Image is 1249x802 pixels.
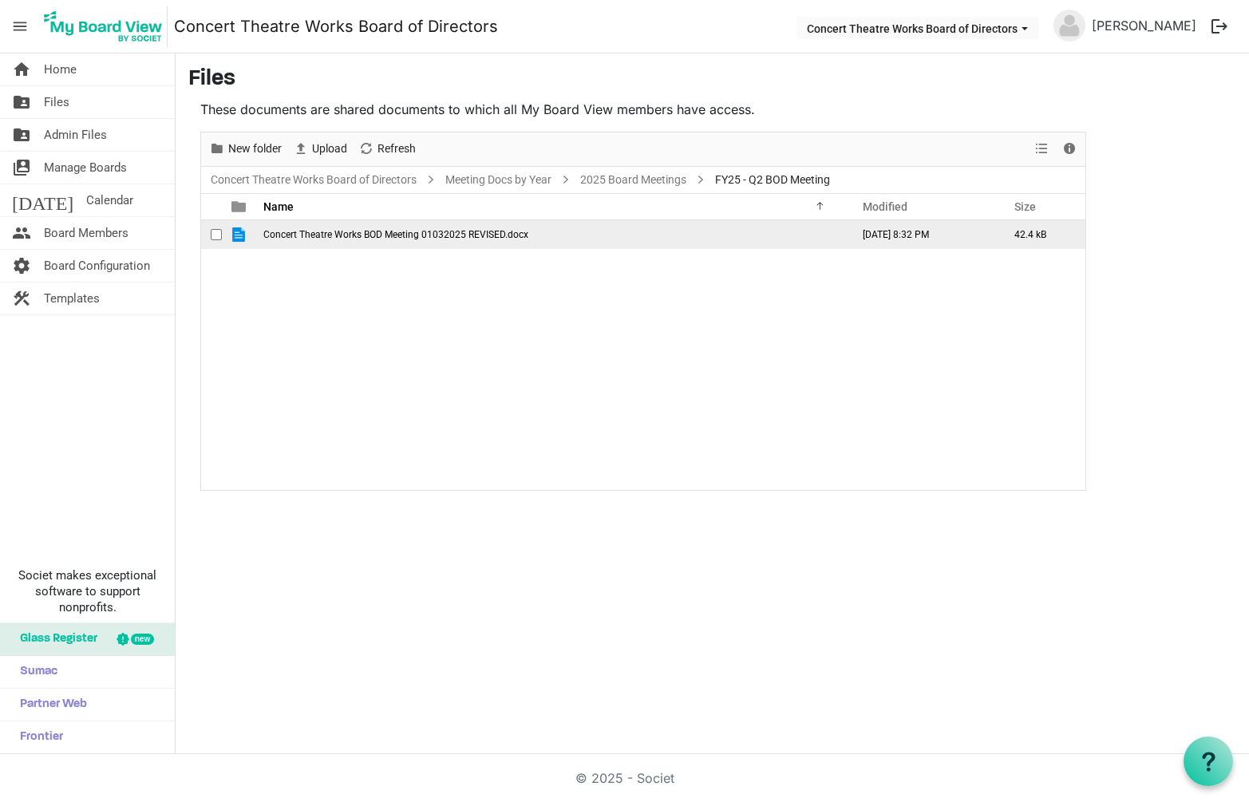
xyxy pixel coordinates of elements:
[44,250,150,282] span: Board Configuration
[998,220,1085,249] td: 42.4 kB is template cell column header Size
[12,721,63,753] span: Frontier
[39,6,174,46] a: My Board View Logo
[188,66,1236,93] h3: Files
[287,132,353,166] div: Upload
[12,689,87,721] span: Partner Web
[353,132,421,166] div: Refresh
[712,170,833,190] span: FY25 - Q2 BOD Meeting
[12,282,31,314] span: construction
[44,152,127,184] span: Manage Boards
[207,139,285,159] button: New folder
[1029,132,1056,166] div: View
[575,770,674,786] a: © 2025 - Societ
[796,17,1038,39] button: Concert Theatre Works Board of Directors dropdownbutton
[1014,200,1036,213] span: Size
[5,11,35,41] span: menu
[44,53,77,85] span: Home
[259,220,846,249] td: Concert Theatre Works BOD Meeting 01032025 REVISED.docx is template cell column header Name
[44,119,107,151] span: Admin Files
[863,200,907,213] span: Modified
[44,217,128,249] span: Board Members
[263,229,528,240] span: Concert Theatre Works BOD Meeting 01032025 REVISED.docx
[442,170,555,190] a: Meeting Docs by Year
[86,184,133,216] span: Calendar
[7,567,168,615] span: Societ makes exceptional software to support nonprofits.
[12,217,31,249] span: people
[131,634,154,645] div: new
[12,86,31,118] span: folder_shared
[1059,139,1081,159] button: Details
[12,53,31,85] span: home
[44,282,100,314] span: Templates
[1056,132,1083,166] div: Details
[204,132,287,166] div: New folder
[1085,10,1203,41] a: [PERSON_NAME]
[12,184,73,216] span: [DATE]
[1053,10,1085,41] img: no-profile-picture.svg
[200,100,1086,119] p: These documents are shared documents to which all My Board View members have access.
[846,220,998,249] td: January 06, 2025 8:32 PM column header Modified
[12,656,57,688] span: Sumac
[376,139,417,159] span: Refresh
[291,139,350,159] button: Upload
[39,6,168,46] img: My Board View Logo
[1203,10,1236,43] button: logout
[12,250,31,282] span: settings
[12,119,31,151] span: folder_shared
[12,623,97,655] span: Glass Register
[577,170,690,190] a: 2025 Board Meetings
[227,139,283,159] span: New folder
[222,220,259,249] td: is template cell column header type
[44,86,69,118] span: Files
[263,200,294,213] span: Name
[310,139,349,159] span: Upload
[356,139,419,159] button: Refresh
[12,152,31,184] span: switch_account
[201,220,222,249] td: checkbox
[1032,139,1051,159] button: View dropdownbutton
[174,10,498,42] a: Concert Theatre Works Board of Directors
[208,170,420,190] a: Concert Theatre Works Board of Directors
